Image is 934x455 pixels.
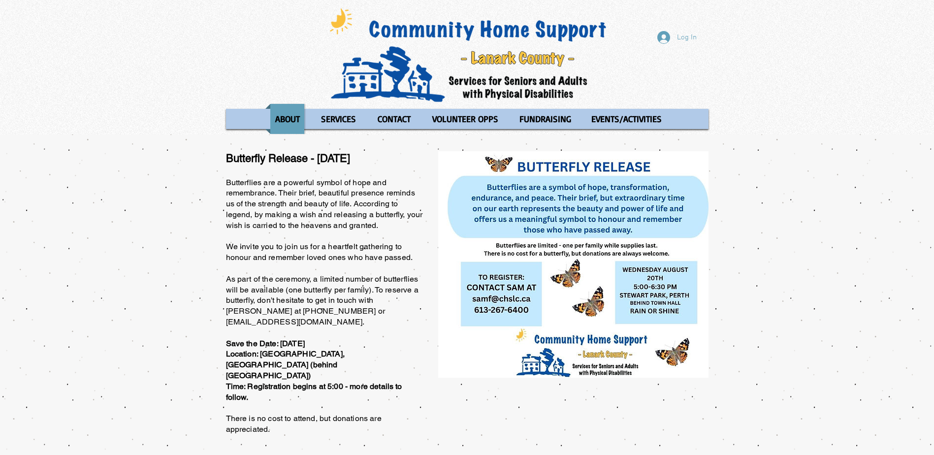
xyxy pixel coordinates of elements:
p: ABOUT [271,104,304,134]
span: Save the Date: [DATE] Location: [GEOGRAPHIC_DATA], [GEOGRAPHIC_DATA] (behind [GEOGRAPHIC_DATA]) T... [226,339,402,402]
p: EVENTS/ACTIVITIES [587,104,666,134]
span: Butterflies are a powerful symbol of hope and remembrance. Their brief, beautiful presence remind... [226,178,423,434]
a: SERVICES [312,104,365,134]
nav: Site [226,104,709,134]
p: VOLUNTEER OPPS [428,104,503,134]
a: ABOUT [265,104,309,134]
p: SERVICES [317,104,360,134]
a: EVENTS/ACTIVITIES [582,104,671,134]
p: FUNDRAISING [515,104,576,134]
a: VOLUNTEER OPPS [423,104,508,134]
p: CONTACT [373,104,415,134]
a: FUNDRAISING [510,104,580,134]
span: Butterfly Release - [DATE] [226,152,350,164]
a: CONTACT [368,104,420,134]
span: Log In [674,32,700,43]
img: butterfly_release_2025.jpg [438,151,709,378]
button: Log In [650,28,704,47]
